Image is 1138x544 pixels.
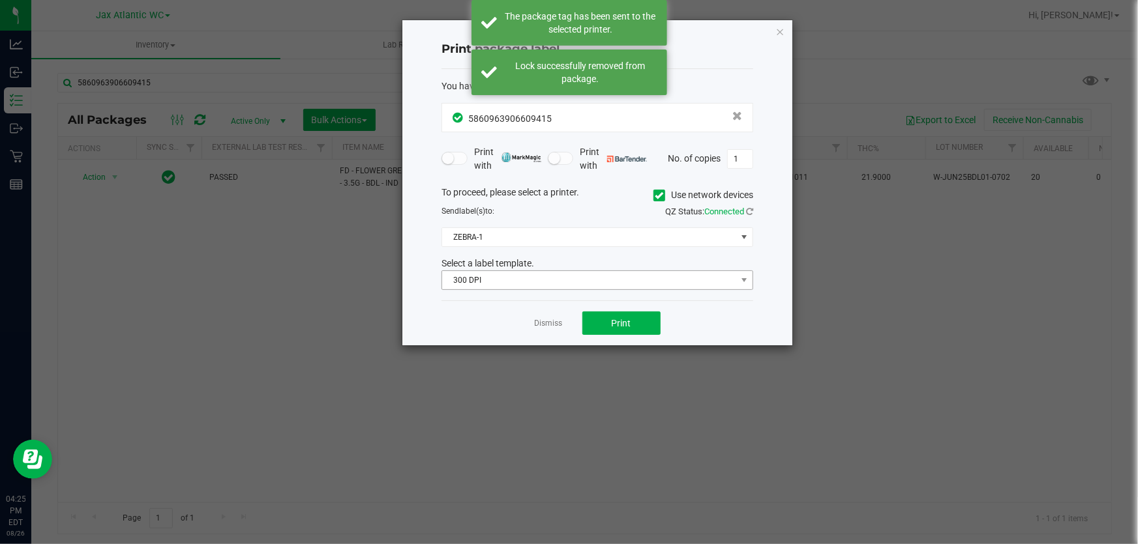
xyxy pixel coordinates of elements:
[442,41,753,58] h4: Print package label
[704,207,744,216] span: Connected
[432,257,763,270] div: Select a label template.
[442,207,494,216] span: Send to:
[580,145,647,173] span: Print with
[459,207,485,216] span: label(s)
[504,59,657,85] div: Lock successfully removed from package.
[432,186,763,205] div: To proceed, please select a printer.
[442,228,736,246] span: ZEBRA-1
[607,156,647,162] img: bartender.png
[653,188,753,202] label: Use network devices
[442,271,736,289] span: 300 DPI
[13,440,52,479] iframe: Resource center
[468,113,552,124] span: 5860963906609415
[453,111,465,124] span: In Sync
[442,79,753,93] div: :
[665,207,753,216] span: QZ Status:
[442,81,610,91] span: You have selected 1 package label to print
[474,145,541,173] span: Print with
[612,318,631,328] span: Print
[582,311,661,335] button: Print
[504,10,657,36] div: The package tag has been sent to the selected printer.
[668,152,721,163] span: No. of copies
[502,152,541,162] img: mark_magic_cybra.png
[535,318,563,329] a: Dismiss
